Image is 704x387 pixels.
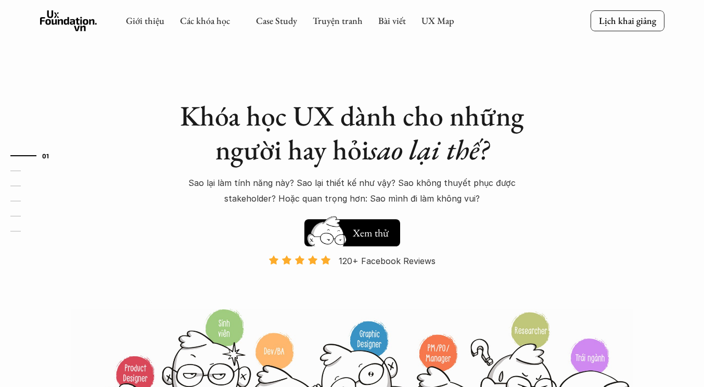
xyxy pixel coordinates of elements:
a: 01 [10,149,60,162]
p: Lịch khai giảng [599,15,656,27]
em: sao lại thế? [369,131,489,168]
h5: Xem thử [351,226,390,240]
a: Bài viết [378,15,406,27]
a: Case Study [256,15,297,27]
p: 120+ Facebook Reviews [339,253,436,269]
a: Xem thử [304,214,400,246]
a: 120+ Facebook Reviews [260,255,445,307]
a: Các khóa học [180,15,230,27]
a: UX Map [421,15,454,27]
a: Giới thiệu [126,15,164,27]
strong: 01 [42,152,49,159]
h1: Khóa học UX dành cho những người hay hỏi [170,99,534,167]
a: Truyện tranh [313,15,363,27]
a: Lịch khai giảng [591,10,664,31]
p: Sao lại làm tính năng này? Sao lại thiết kế như vậy? Sao không thuyết phục được stakeholder? Hoặc... [170,175,534,207]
